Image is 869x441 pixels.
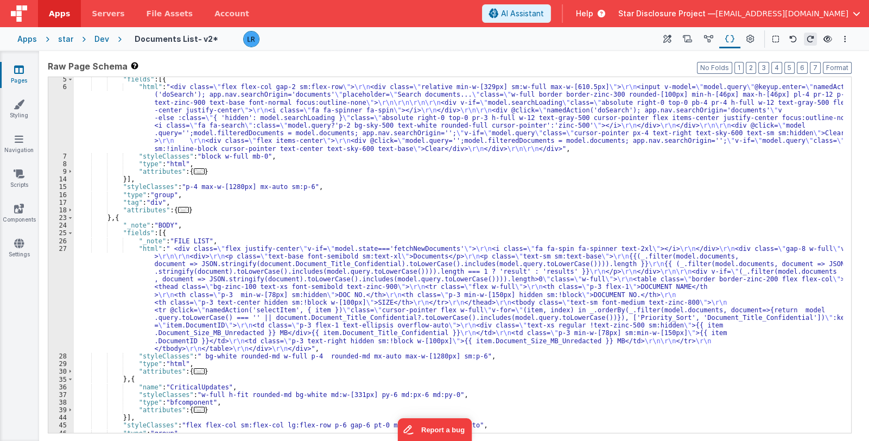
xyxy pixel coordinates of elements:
[48,222,74,229] div: 24
[92,8,124,19] span: Servers
[48,360,74,368] div: 29
[48,414,74,421] div: 44
[48,368,74,375] div: 30
[501,8,544,19] span: AI Assistant
[576,8,593,19] span: Help
[797,62,808,74] button: 6
[734,62,744,74] button: 1
[48,175,74,183] div: 14
[618,8,860,19] button: Star Disclosure Project — [EMAIL_ADDRESS][DOMAIN_NAME]
[48,352,74,360] div: 28
[194,168,205,174] span: ...
[94,34,109,45] div: Dev
[147,8,193,19] span: File Assets
[48,214,74,222] div: 23
[771,62,782,74] button: 4
[618,8,715,19] span: Star Disclosure Project —
[48,383,74,391] div: 36
[48,160,74,168] div: 8
[48,376,74,383] div: 35
[17,34,37,45] div: Apps
[823,62,852,74] button: Format
[48,406,74,414] div: 39
[135,35,218,43] h4: Documents List- v2
[48,421,74,429] div: 45
[839,33,852,46] button: Options
[48,199,74,206] div: 17
[244,31,259,47] img: 0cc89ea87d3ef7af341bf65f2365a7ce
[48,191,74,199] div: 16
[48,399,74,406] div: 38
[48,83,74,153] div: 6
[697,62,732,74] button: No Folds
[48,168,74,175] div: 9
[48,206,74,214] div: 18
[48,391,74,399] div: 37
[397,418,472,441] iframe: Marker.io feedback button
[49,8,70,19] span: Apps
[784,62,795,74] button: 5
[194,368,205,374] span: ...
[178,207,189,213] span: ...
[48,237,74,245] div: 26
[482,4,551,23] button: AI Assistant
[746,62,756,74] button: 2
[48,153,74,160] div: 7
[48,245,74,352] div: 27
[194,407,205,413] span: ...
[48,183,74,191] div: 15
[48,60,128,73] span: Raw Page Schema
[58,34,73,45] div: star
[48,229,74,237] div: 25
[810,62,821,74] button: 7
[715,8,848,19] span: [EMAIL_ADDRESS][DOMAIN_NAME]
[48,75,74,83] div: 5
[48,430,74,437] div: 46
[758,62,769,74] button: 3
